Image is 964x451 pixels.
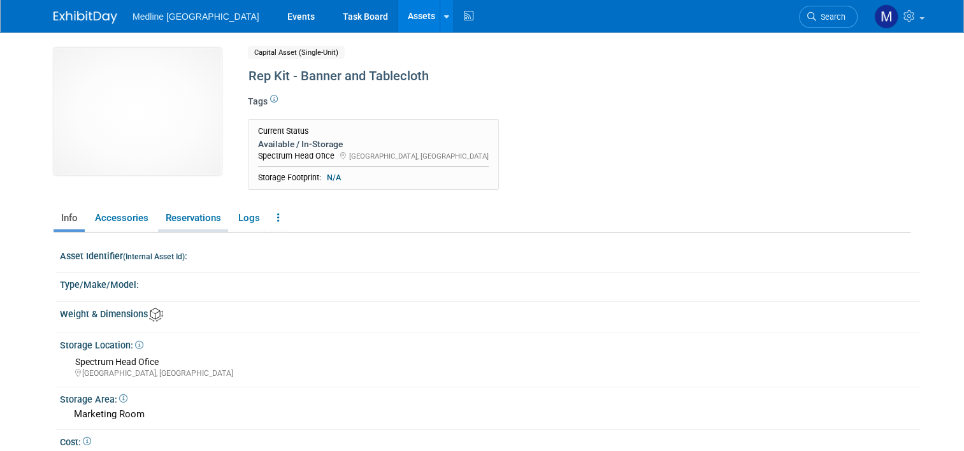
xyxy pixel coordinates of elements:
div: Cost: [60,433,920,448]
span: Spectrum Head Ofice [75,357,159,367]
div: Storage Location: [60,336,920,352]
div: Rep Kit - Banner and Tablecloth [244,65,813,88]
span: [GEOGRAPHIC_DATA], [GEOGRAPHIC_DATA] [349,152,489,161]
small: (Internal Asset Id) [123,252,185,261]
div: Storage Footprint: [258,172,489,183]
a: Info [54,207,85,229]
a: Search [799,6,858,28]
a: Reservations [158,207,228,229]
span: Medline [GEOGRAPHIC_DATA] [133,11,259,22]
img: View Images [54,48,222,175]
div: Current Status [258,126,489,136]
div: Type/Make/Model: [60,275,920,291]
span: Storage Area: [60,394,127,404]
img: Monika Stanfel [874,4,898,29]
span: Search [816,12,845,22]
span: N/A [323,172,345,183]
a: Accessories [87,207,155,229]
div: Marketing Room [69,404,910,424]
div: Tags [248,95,813,117]
a: Logs [231,207,267,229]
div: Asset Identifier : [60,247,920,262]
img: Asset Weight and Dimensions [149,308,163,322]
div: [GEOGRAPHIC_DATA], [GEOGRAPHIC_DATA] [75,368,910,379]
div: Available / In-Storage [258,138,489,150]
span: Spectrum Head Ofice [258,151,335,161]
div: Weight & Dimensions [60,304,920,322]
img: ExhibitDay [54,11,117,24]
span: Capital Asset (Single-Unit) [248,46,345,59]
